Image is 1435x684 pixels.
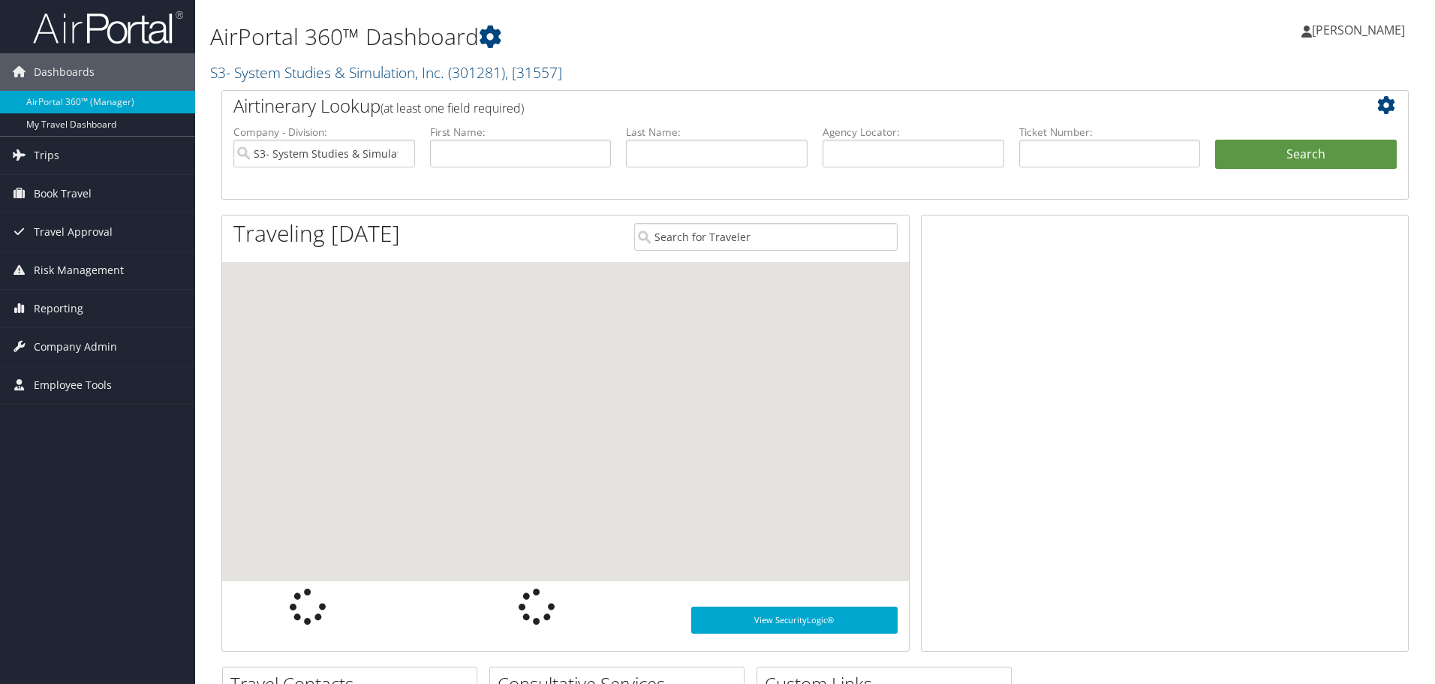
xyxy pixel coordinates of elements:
[34,53,95,91] span: Dashboards
[505,62,562,83] span: , [ 31557 ]
[448,62,505,83] span: ( 301281 )
[34,366,112,404] span: Employee Tools
[34,252,124,289] span: Risk Management
[34,328,117,366] span: Company Admin
[626,125,808,140] label: Last Name:
[430,125,612,140] label: First Name:
[1019,125,1201,140] label: Ticket Number:
[634,223,898,251] input: Search for Traveler
[33,10,183,45] img: airportal-logo.png
[381,100,524,116] span: (at least one field required)
[34,137,59,174] span: Trips
[1215,140,1397,170] button: Search
[233,218,400,249] h1: Traveling [DATE]
[823,125,1004,140] label: Agency Locator:
[34,290,83,327] span: Reporting
[210,21,1017,53] h1: AirPortal 360™ Dashboard
[1301,8,1420,53] a: [PERSON_NAME]
[233,93,1298,119] h2: Airtinerary Lookup
[691,607,898,634] a: View SecurityLogic®
[233,125,415,140] label: Company - Division:
[1312,22,1405,38] span: [PERSON_NAME]
[210,62,562,83] a: S3- System Studies & Simulation, Inc.
[34,213,113,251] span: Travel Approval
[34,175,92,212] span: Book Travel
